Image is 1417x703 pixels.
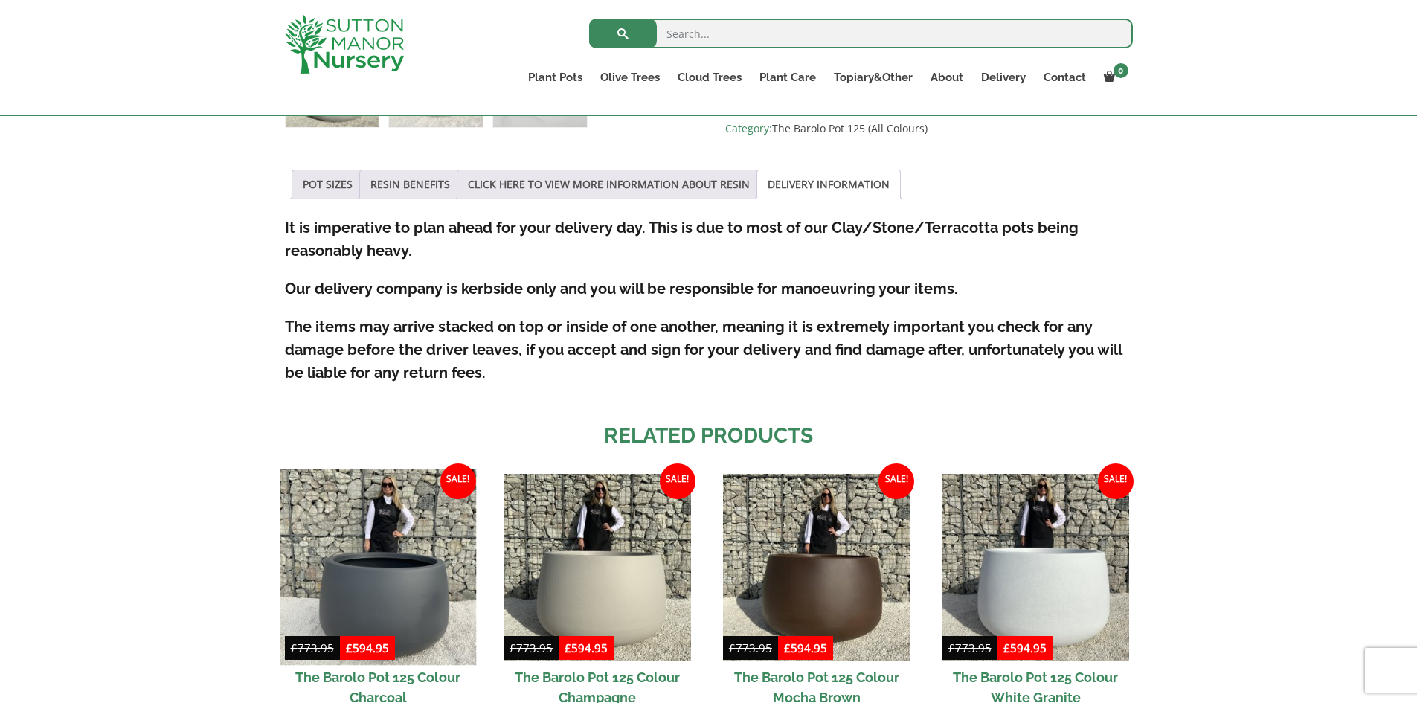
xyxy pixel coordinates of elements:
[565,641,571,655] span: £
[825,67,922,88] a: Topiary&Other
[1098,463,1134,499] span: Sale!
[972,67,1035,88] a: Delivery
[723,474,910,661] img: The Barolo Pot 125 Colour Mocha Brown
[291,641,298,655] span: £
[878,463,914,499] span: Sale!
[285,318,1122,382] strong: The items may arrive stacked on top or inside of one another, meaning it is extremely important y...
[591,67,669,88] a: Olive Trees
[751,67,825,88] a: Plant Care
[504,474,690,661] img: The Barolo Pot 125 Colour Champagne
[1035,67,1095,88] a: Contact
[519,67,591,88] a: Plant Pots
[729,641,772,655] bdi: 773.95
[948,641,955,655] span: £
[280,469,476,665] img: The Barolo Pot 125 Colour Charcoal
[784,641,791,655] span: £
[922,67,972,88] a: About
[510,641,553,655] bdi: 773.95
[1095,67,1133,88] a: 0
[370,170,450,199] a: RESIN BENEFITS
[589,19,1133,48] input: Search...
[565,641,608,655] bdi: 594.95
[285,280,958,298] strong: Our delivery company is kerbside only and you will be responsible for manoeuvring your items.
[669,67,751,88] a: Cloud Trees
[346,641,353,655] span: £
[729,641,736,655] span: £
[1003,641,1010,655] span: £
[291,641,334,655] bdi: 773.95
[303,170,353,199] a: POT SIZES
[468,170,750,199] a: CLICK HERE TO VIEW MORE INFORMATION ABOUT RESIN
[660,463,695,499] span: Sale!
[510,641,516,655] span: £
[285,420,1133,452] h2: Related products
[440,463,476,499] span: Sale!
[1003,641,1047,655] bdi: 594.95
[285,219,1079,260] strong: It is imperative to plan ahead for your delivery day. This is due to most of our Clay/Stone/Terra...
[285,15,404,74] img: logo
[948,641,992,655] bdi: 773.95
[772,121,928,135] a: The Barolo Pot 125 (All Colours)
[942,474,1129,661] img: The Barolo Pot 125 Colour White Granite
[784,641,827,655] bdi: 594.95
[768,170,890,199] a: DELIVERY INFORMATION
[725,120,1132,138] span: Category:
[1114,63,1128,78] span: 0
[346,641,389,655] bdi: 594.95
